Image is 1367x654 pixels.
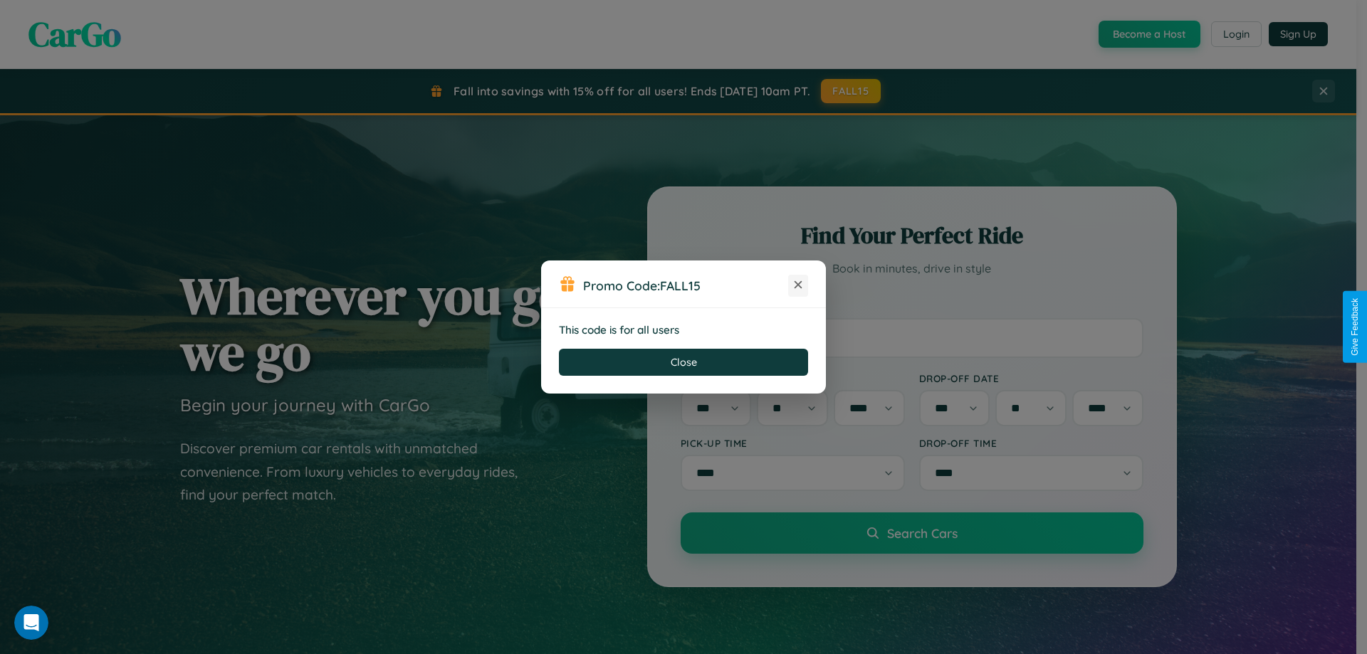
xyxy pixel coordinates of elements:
h3: Promo Code: [583,278,788,293]
iframe: Intercom live chat [14,606,48,640]
b: FALL15 [660,278,701,293]
div: Give Feedback [1350,298,1360,356]
strong: This code is for all users [559,323,679,337]
button: Close [559,349,808,376]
